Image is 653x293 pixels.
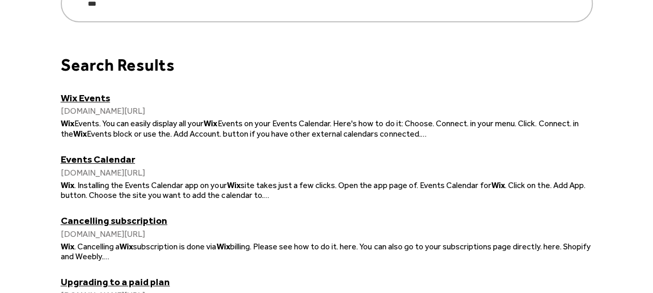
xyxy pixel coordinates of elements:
[241,180,491,190] span: site takes just a few clicks. Open the app page of. Events Calendar for
[61,215,593,227] a: Cancelling subscription
[61,118,74,128] strong: Wix
[133,242,216,251] span: subscription is done via
[61,92,593,104] a: Wix Events
[74,242,119,251] span: . Cancelling a
[61,242,74,251] strong: Wix
[74,118,204,128] span: Events. You can easily display all your
[61,168,593,178] div: [DOMAIN_NAME][URL]
[74,180,227,190] span: . Installing the Events Calendar app on your
[119,242,133,251] strong: Wix
[204,118,217,128] strong: Wix
[61,180,585,200] span: . Click on the. Add App. button. Choose the site you want to add the calendar to.
[61,153,593,165] a: Events Calendar
[61,276,593,288] a: Upgrading to a paid plan
[61,55,593,75] div: Search Results
[73,129,87,139] strong: Wix
[61,242,591,261] span: billing. Please see how to do it. here. You can also go to your subscriptions page directly. here...
[491,180,505,190] strong: Wix
[61,106,593,116] div: [DOMAIN_NAME][URL]
[226,180,240,190] strong: Wix
[61,118,579,138] span: Events on your Events Calendar. Here's how to do it: Choose. Connect. in your menu. Click. Connec...
[216,242,230,251] strong: Wix
[103,251,110,261] span: …
[420,129,427,139] span: …
[263,190,270,200] span: …
[61,229,593,239] div: [DOMAIN_NAME][URL]
[61,180,74,190] strong: Wix
[87,129,421,139] span: Events block or use the. Add Account. button if you have other external calendars connected.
